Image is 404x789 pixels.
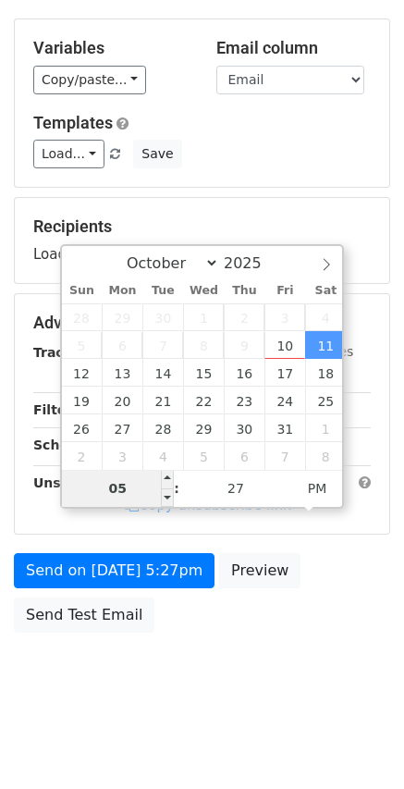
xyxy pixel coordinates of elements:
a: Templates [33,113,113,132]
span: September 28, 2025 [62,303,103,331]
span: October 23, 2025 [224,387,264,414]
h5: Advanced [33,313,371,333]
div: Loading... [33,216,371,265]
span: November 2, 2025 [62,442,103,470]
span: October 11, 2025 [305,331,346,359]
span: October 14, 2025 [142,359,183,387]
span: October 25, 2025 [305,387,346,414]
a: Load... [33,140,104,168]
span: October 16, 2025 [224,359,264,387]
span: November 1, 2025 [305,414,346,442]
input: Hour [62,470,175,507]
span: October 20, 2025 [102,387,142,414]
span: October 17, 2025 [264,359,305,387]
h5: Recipients [33,216,371,237]
span: September 29, 2025 [102,303,142,331]
strong: Schedule [33,438,100,452]
span: October 8, 2025 [183,331,224,359]
span: October 21, 2025 [142,387,183,414]
span: October 27, 2025 [102,414,142,442]
a: Send Test Email [14,598,154,633]
a: Copy/paste... [33,66,146,94]
span: Fri [264,285,305,297]
span: October 4, 2025 [305,303,346,331]
span: October 9, 2025 [224,331,264,359]
span: Wed [183,285,224,297]
span: October 1, 2025 [183,303,224,331]
span: November 8, 2025 [305,442,346,470]
span: October 28, 2025 [142,414,183,442]
button: Save [133,140,181,168]
a: Preview [219,553,300,588]
span: October 15, 2025 [183,359,224,387]
strong: Filters [33,402,80,417]
span: Mon [102,285,142,297]
span: October 29, 2025 [183,414,224,442]
span: Click to toggle [292,470,343,507]
span: October 30, 2025 [224,414,264,442]
a: Copy unsubscribe link [125,497,291,513]
span: October 22, 2025 [183,387,224,414]
span: November 4, 2025 [142,442,183,470]
span: November 6, 2025 [224,442,264,470]
span: September 30, 2025 [142,303,183,331]
span: October 24, 2025 [264,387,305,414]
span: October 31, 2025 [264,414,305,442]
span: October 19, 2025 [62,387,103,414]
span: October 5, 2025 [62,331,103,359]
span: November 5, 2025 [183,442,224,470]
span: October 13, 2025 [102,359,142,387]
span: October 12, 2025 [62,359,103,387]
span: October 2, 2025 [224,303,264,331]
strong: Unsubscribe [33,475,124,490]
span: October 26, 2025 [62,414,103,442]
span: November 7, 2025 [264,442,305,470]
input: Year [219,254,286,272]
h5: Variables [33,38,189,58]
span: Thu [224,285,264,297]
span: Tue [142,285,183,297]
span: October 7, 2025 [142,331,183,359]
span: October 6, 2025 [102,331,142,359]
span: November 3, 2025 [102,442,142,470]
strong: Tracking [33,345,95,360]
a: Send on [DATE] 5:27pm [14,553,214,588]
span: Sat [305,285,346,297]
span: October 18, 2025 [305,359,346,387]
iframe: Chat Widget [312,700,404,789]
h5: Email column [216,38,372,58]
span: October 3, 2025 [264,303,305,331]
span: October 10, 2025 [264,331,305,359]
input: Minute [179,470,292,507]
span: Sun [62,285,103,297]
span: : [174,470,179,507]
